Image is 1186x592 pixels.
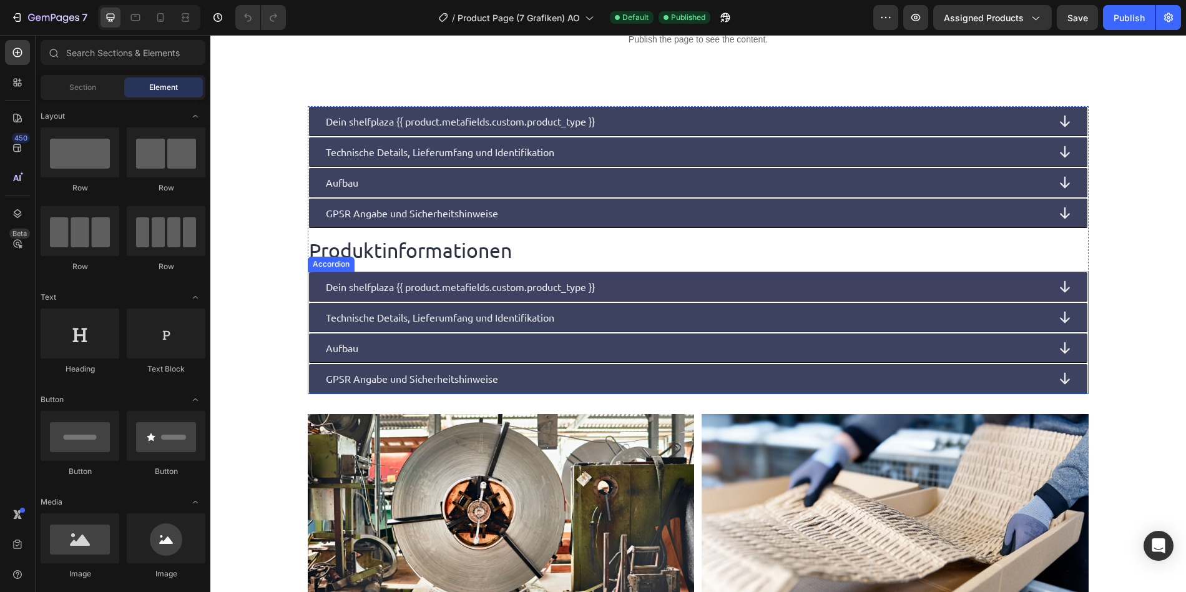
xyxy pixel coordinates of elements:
button: Assigned Products [933,5,1052,30]
div: Row [127,261,205,272]
div: Row [127,182,205,194]
span: Element [149,82,178,93]
button: Publish [1103,5,1155,30]
span: Media [41,496,62,508]
span: Layout [41,111,65,122]
span: Toggle open [185,287,205,307]
div: Undo/Redo [235,5,286,30]
img: gempages_556550824772240577-d2980251-2f09-4a76-8275-a2e5c525b000.jpg [491,379,878,573]
span: Text [41,292,56,303]
div: Button [41,466,119,477]
span: Button [41,394,64,405]
span: Default [622,12,649,23]
div: Open Intercom Messenger [1144,531,1174,561]
div: Row [41,182,119,194]
div: Button [127,466,205,477]
span: Toggle open [185,390,205,410]
div: Image [127,568,205,580]
div: Text Block [127,363,205,375]
p: 7 [82,10,87,25]
div: Beta [9,229,30,239]
span: Save [1067,12,1088,23]
input: Search Sections & Elements [41,40,205,65]
div: Heading [41,363,119,375]
button: 7 [5,5,93,30]
button: Save [1057,5,1098,30]
div: 450 [12,133,30,143]
span: Toggle open [185,106,205,126]
span: Section [69,82,96,93]
img: gempages_556550824772240577-46e51fe7-d99a-4fe3-9e4f-753480dfddaa.jpg [97,379,484,573]
span: Assigned Products [944,11,1024,24]
span: Toggle open [185,492,205,512]
div: Image [41,568,119,580]
span: / [452,11,455,24]
div: Publish [1114,11,1145,24]
span: Published [671,12,705,23]
div: Row [41,261,119,272]
iframe: Design area [210,35,1186,592]
span: Product Page (7 Grafiken) AO [458,11,580,24]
